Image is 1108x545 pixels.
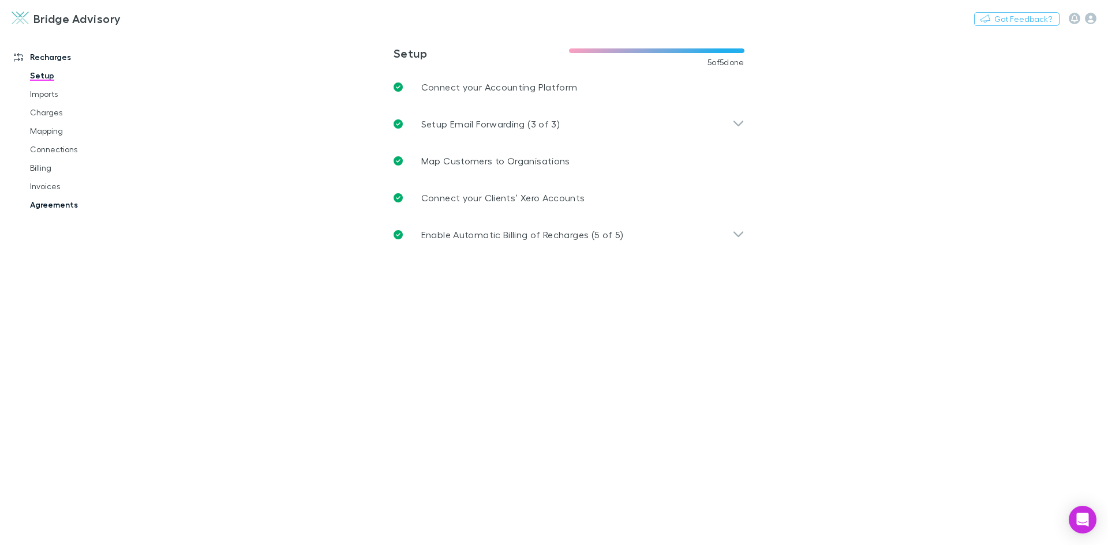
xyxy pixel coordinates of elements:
a: Agreements [18,196,156,214]
a: Charges [18,103,156,122]
a: Invoices [18,177,156,196]
p: Setup Email Forwarding (3 of 3) [421,117,560,131]
h3: Setup [394,46,569,60]
a: Connections [18,140,156,159]
p: Connect your Accounting Platform [421,80,578,94]
h3: Bridge Advisory [33,12,121,25]
div: Setup Email Forwarding (3 of 3) [384,106,754,142]
a: Imports [18,85,156,103]
a: Connect your Clients’ Xero Accounts [384,179,754,216]
p: Map Customers to Organisations [421,154,570,168]
a: Recharges [2,48,156,66]
a: Bridge Advisory [5,5,128,32]
div: Enable Automatic Billing of Recharges (5 of 5) [384,216,754,253]
span: 5 of 5 done [708,58,744,67]
p: Enable Automatic Billing of Recharges (5 of 5) [421,228,624,242]
a: Mapping [18,122,156,140]
div: Open Intercom Messenger [1069,506,1096,533]
a: Billing [18,159,156,177]
button: Got Feedback? [974,12,1060,26]
a: Map Customers to Organisations [384,142,754,179]
img: Bridge Advisory's Logo [12,12,29,25]
a: Setup [18,66,156,85]
p: Connect your Clients’ Xero Accounts [421,191,585,205]
a: Connect your Accounting Platform [384,69,754,106]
